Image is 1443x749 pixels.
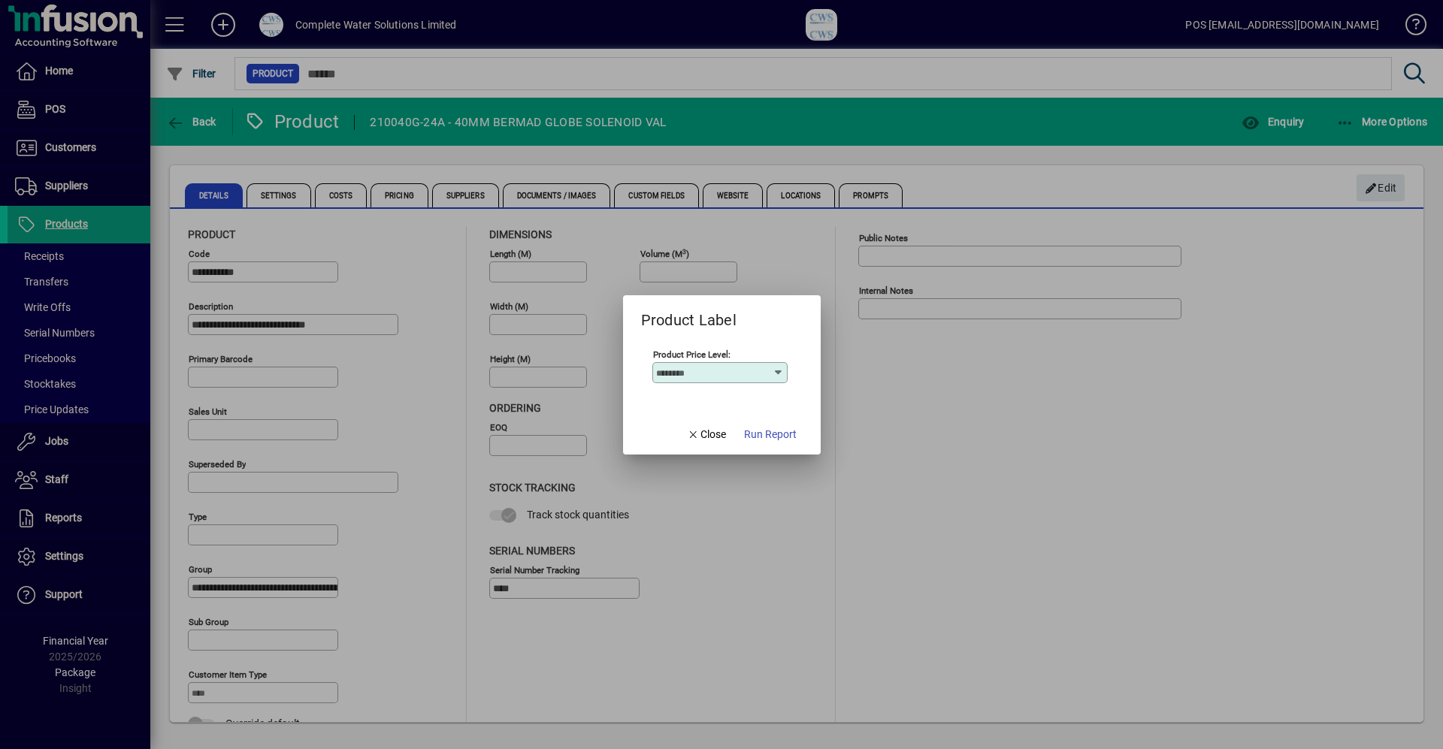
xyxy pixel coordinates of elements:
span: Run Report [744,427,797,442]
button: Close [681,421,732,448]
h2: Product Label [623,295,755,332]
mat-label: Product Price Level: [653,349,731,359]
button: Run Report [738,421,803,448]
span: Close [687,427,726,442]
